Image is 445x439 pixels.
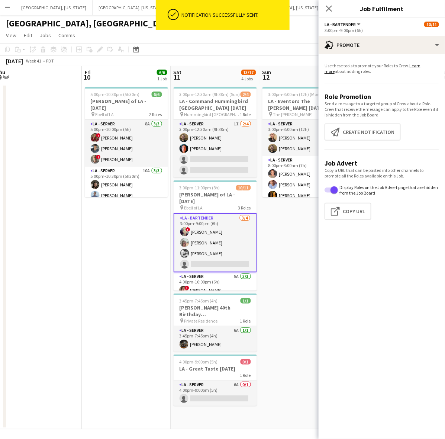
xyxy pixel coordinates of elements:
h1: [GEOGRAPHIC_DATA], [GEOGRAPHIC_DATA] [6,18,176,29]
p: Copy a URL that can be pasted into other channels to promote all the Roles available on this Job. [325,167,439,179]
button: LA - Bartender [325,22,362,27]
div: [DATE] [6,57,23,65]
h3: Job Advert [325,159,439,167]
span: Jobs [40,32,51,39]
a: Learn more [325,63,420,74]
p: Use these tools to promote your Roles to Crew. about adding roles. [325,63,439,74]
span: Week 41 [25,58,43,64]
span: View [6,32,16,39]
button: [GEOGRAPHIC_DATA], [US_STATE] [15,0,93,15]
button: Create notification [325,124,401,141]
h3: Role Promotion [325,92,439,101]
span: Edit [24,32,32,39]
span: 10/11 [424,22,439,27]
button: Copy Url [325,203,371,220]
p: Send a message to a targeted group of Crew about a Role. Crew that receive the message can apply ... [325,101,439,118]
a: View [3,31,19,40]
a: Jobs [37,31,54,40]
button: [GEOGRAPHIC_DATA], [US_STATE] [93,0,170,15]
div: PDT [46,58,54,64]
div: Notification successfully sent. [182,12,287,18]
label: Display Roles on the Job Advert page that are hidden from the Job Board [338,185,439,196]
h3: Job Fulfilment [319,4,445,13]
a: Edit [21,31,35,40]
div: Promote [319,36,445,54]
span: Comms [58,32,75,39]
a: Comms [55,31,78,40]
div: 3:00pm-9:00pm (6h) [325,28,439,33]
span: LA - Bartender [325,22,356,27]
